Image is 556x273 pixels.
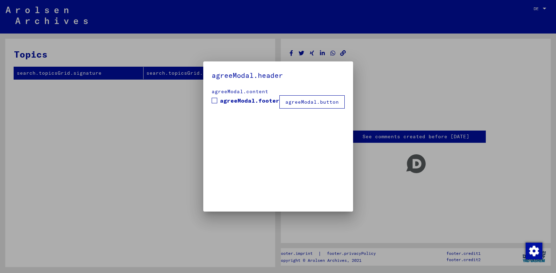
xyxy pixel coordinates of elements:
[212,88,345,95] div: agreeModal.content
[212,70,345,81] h5: agreeModal.header
[220,96,279,105] span: agreeModal.footer
[526,243,542,259] img: Zustimmung ändern
[525,242,542,259] div: Zustimmung ändern
[279,95,345,109] button: agreeModal.button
